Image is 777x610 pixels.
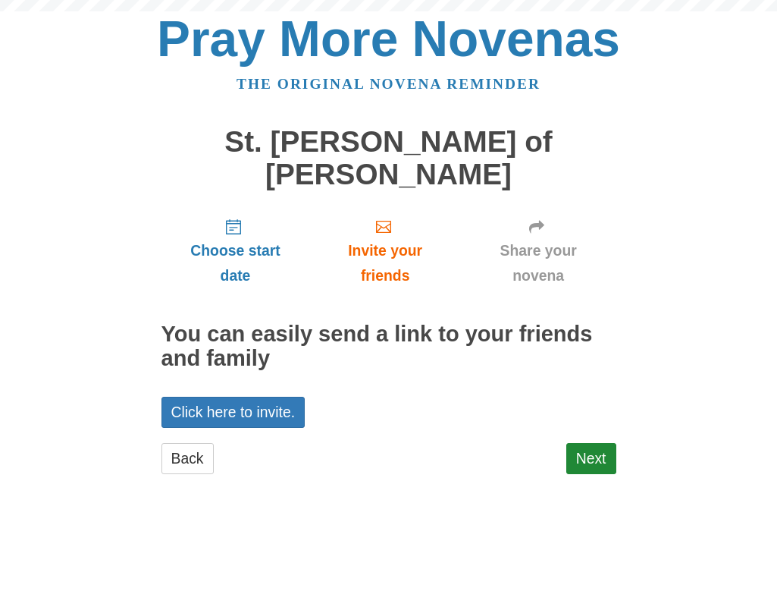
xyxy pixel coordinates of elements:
[161,126,616,190] h1: St. [PERSON_NAME] of [PERSON_NAME]
[566,443,616,474] a: Next
[324,238,445,288] span: Invite your friends
[161,443,214,474] a: Back
[309,206,460,296] a: Invite your friends
[161,322,616,371] h2: You can easily send a link to your friends and family
[476,238,601,288] span: Share your novena
[177,238,295,288] span: Choose start date
[157,11,620,67] a: Pray More Novenas
[161,206,310,296] a: Choose start date
[237,76,540,92] a: The original novena reminder
[461,206,616,296] a: Share your novena
[161,397,305,428] a: Click here to invite.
